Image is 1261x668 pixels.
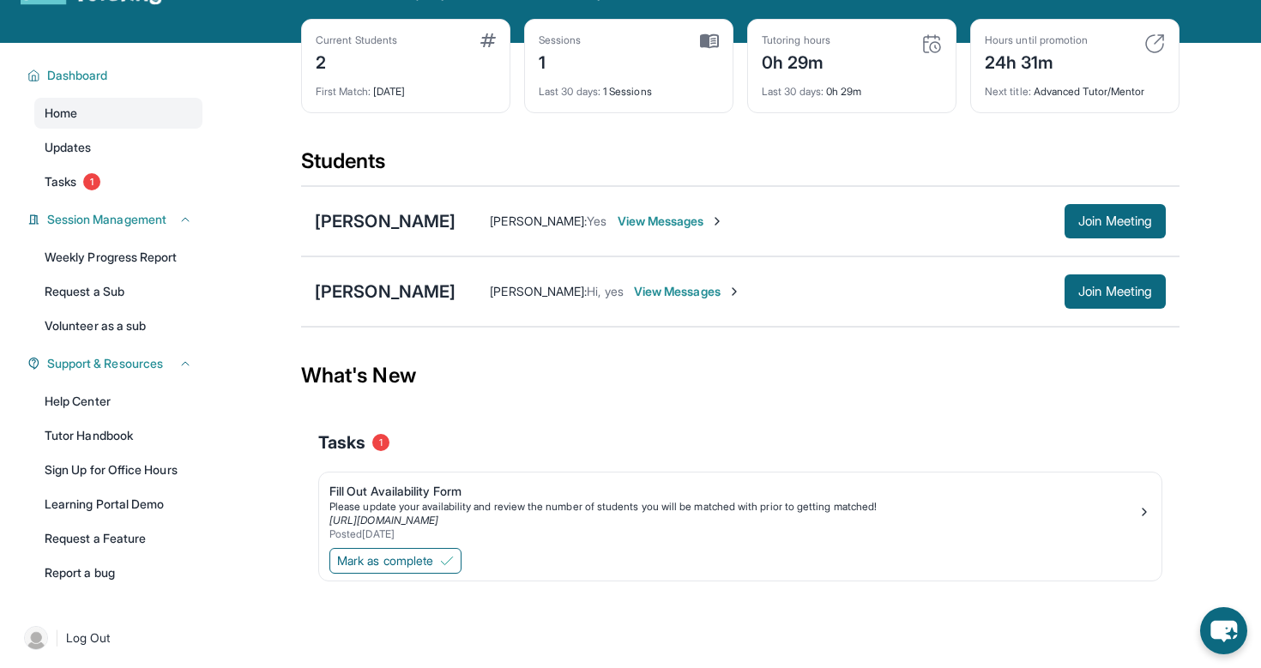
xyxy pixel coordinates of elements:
[762,47,830,75] div: 0h 29m
[24,626,48,650] img: user-img
[40,67,192,84] button: Dashboard
[1078,286,1152,297] span: Join Meeting
[34,276,202,307] a: Request a Sub
[480,33,496,47] img: card
[34,310,202,341] a: Volunteer as a sub
[315,280,456,304] div: [PERSON_NAME]
[329,500,1137,514] div: Please update your availability and review the number of students you will be matched with prior ...
[921,33,942,54] img: card
[329,514,438,527] a: [URL][DOMAIN_NAME]
[329,527,1137,541] div: Posted [DATE]
[301,338,1180,413] div: What's New
[47,355,163,372] span: Support & Resources
[710,214,724,228] img: Chevron-Right
[47,211,166,228] span: Session Management
[318,430,365,454] span: Tasks
[45,139,92,156] span: Updates
[1144,33,1165,54] img: card
[539,47,582,75] div: 1
[985,75,1165,99] div: Advanced Tutor/Mentor
[319,472,1161,545] a: Fill Out Availability FormPlease update your availability and review the number of students you w...
[316,85,371,98] span: First Match :
[762,85,824,98] span: Last 30 days :
[1200,607,1247,654] button: chat-button
[34,557,202,588] a: Report a bug
[34,489,202,520] a: Learning Portal Demo
[762,75,942,99] div: 0h 29m
[316,75,496,99] div: [DATE]
[316,33,397,47] div: Current Students
[587,214,606,228] span: Yes
[539,75,719,99] div: 1 Sessions
[34,166,202,197] a: Tasks1
[83,173,100,190] span: 1
[1065,204,1166,238] button: Join Meeting
[301,147,1180,185] div: Students
[490,214,587,228] span: [PERSON_NAME] :
[315,209,456,233] div: [PERSON_NAME]
[1065,274,1166,309] button: Join Meeting
[727,285,741,298] img: Chevron-Right
[34,454,202,485] a: Sign Up for Office Hours
[40,211,192,228] button: Session Management
[1078,216,1152,226] span: Join Meeting
[634,283,741,300] span: View Messages
[55,628,59,648] span: |
[66,629,111,647] span: Log Out
[34,523,202,554] a: Request a Feature
[440,554,454,568] img: Mark as complete
[539,85,600,98] span: Last 30 days :
[337,552,433,569] span: Mark as complete
[985,47,1088,75] div: 24h 31m
[329,548,462,574] button: Mark as complete
[47,67,108,84] span: Dashboard
[490,284,587,298] span: [PERSON_NAME] :
[329,483,1137,500] div: Fill Out Availability Form
[587,284,624,298] span: Hi, yes
[34,98,202,129] a: Home
[34,420,202,451] a: Tutor Handbook
[40,355,192,372] button: Support & Resources
[539,33,582,47] div: Sessions
[762,33,830,47] div: Tutoring hours
[45,105,77,122] span: Home
[34,132,202,163] a: Updates
[45,173,76,190] span: Tasks
[17,619,202,657] a: |Log Out
[618,213,725,230] span: View Messages
[985,33,1088,47] div: Hours until promotion
[700,33,719,49] img: card
[34,242,202,273] a: Weekly Progress Report
[316,47,397,75] div: 2
[372,434,389,451] span: 1
[34,386,202,417] a: Help Center
[985,85,1031,98] span: Next title :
